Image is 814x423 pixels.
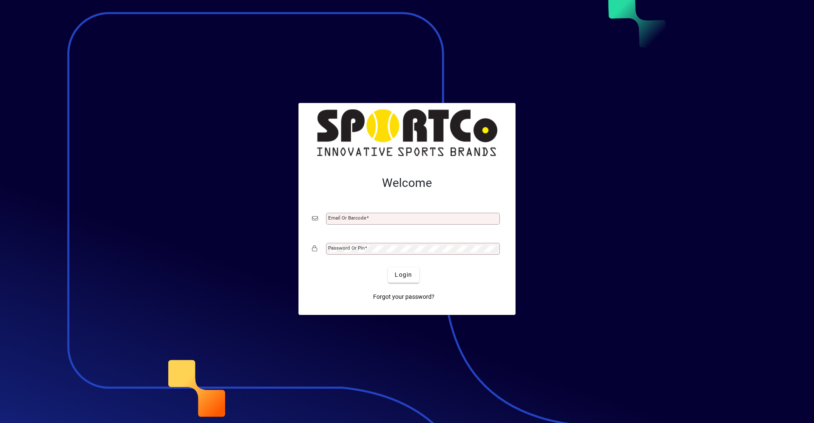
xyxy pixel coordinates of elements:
[370,289,438,305] a: Forgot your password?
[388,267,419,283] button: Login
[373,292,435,301] span: Forgot your password?
[312,176,502,190] h2: Welcome
[328,245,365,251] mat-label: Password or Pin
[395,270,412,279] span: Login
[328,215,366,221] mat-label: Email or Barcode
